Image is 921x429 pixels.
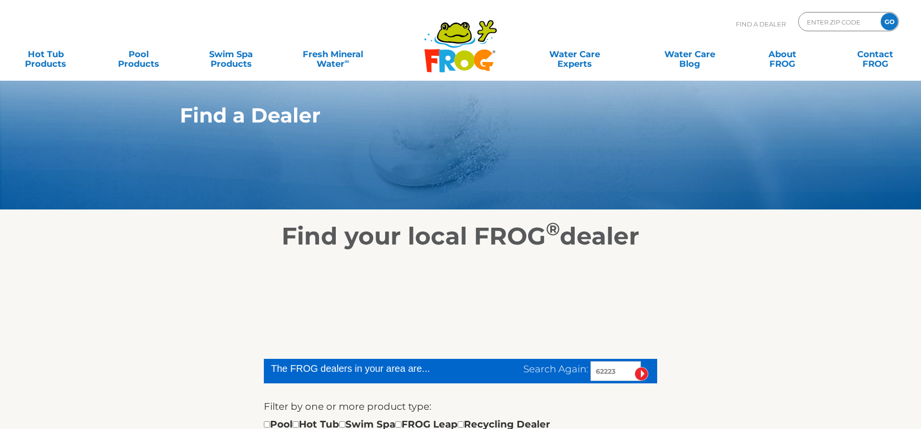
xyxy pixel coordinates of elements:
a: Hot TubProducts [10,45,82,64]
sup: ∞ [344,57,349,65]
a: PoolProducts [102,45,174,64]
sup: ® [546,218,560,240]
a: Water CareExperts [516,45,633,64]
input: Zip Code Form [806,15,871,29]
a: AboutFROG [746,45,818,64]
label: Filter by one or more product type: [264,399,431,414]
a: Fresh MineralWater∞ [288,45,378,64]
span: Search Again: [523,363,588,375]
a: ContactFROG [839,45,911,64]
h2: Find your local FROG dealer [165,222,756,251]
p: Find A Dealer [736,12,786,36]
input: Submit [635,367,649,381]
div: The FROG dealers in your area are... [271,361,464,376]
h1: Find a Dealer [180,104,697,127]
input: GO [881,13,898,30]
a: Water CareBlog [654,45,726,64]
a: Swim SpaProducts [195,45,267,64]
